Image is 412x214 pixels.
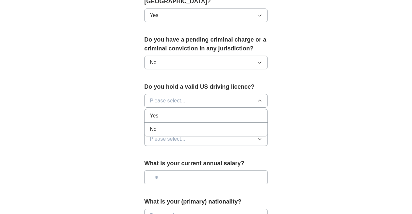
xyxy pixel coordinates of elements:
[150,97,185,105] span: Please select...
[144,82,268,91] label: Do you hold a valid US driving licence?
[144,56,268,69] button: No
[150,11,158,19] span: Yes
[144,132,268,146] button: Please select...
[150,59,156,66] span: No
[150,125,156,133] span: No
[144,197,268,206] label: What is your (primary) nationality?
[150,135,185,143] span: Please select...
[144,94,268,108] button: Please select...
[150,112,158,120] span: Yes
[144,9,268,22] button: Yes
[144,159,268,168] label: What is your current annual salary?
[144,35,268,53] label: Do you have a pending criminal charge or a criminal conviction in any jurisdiction?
